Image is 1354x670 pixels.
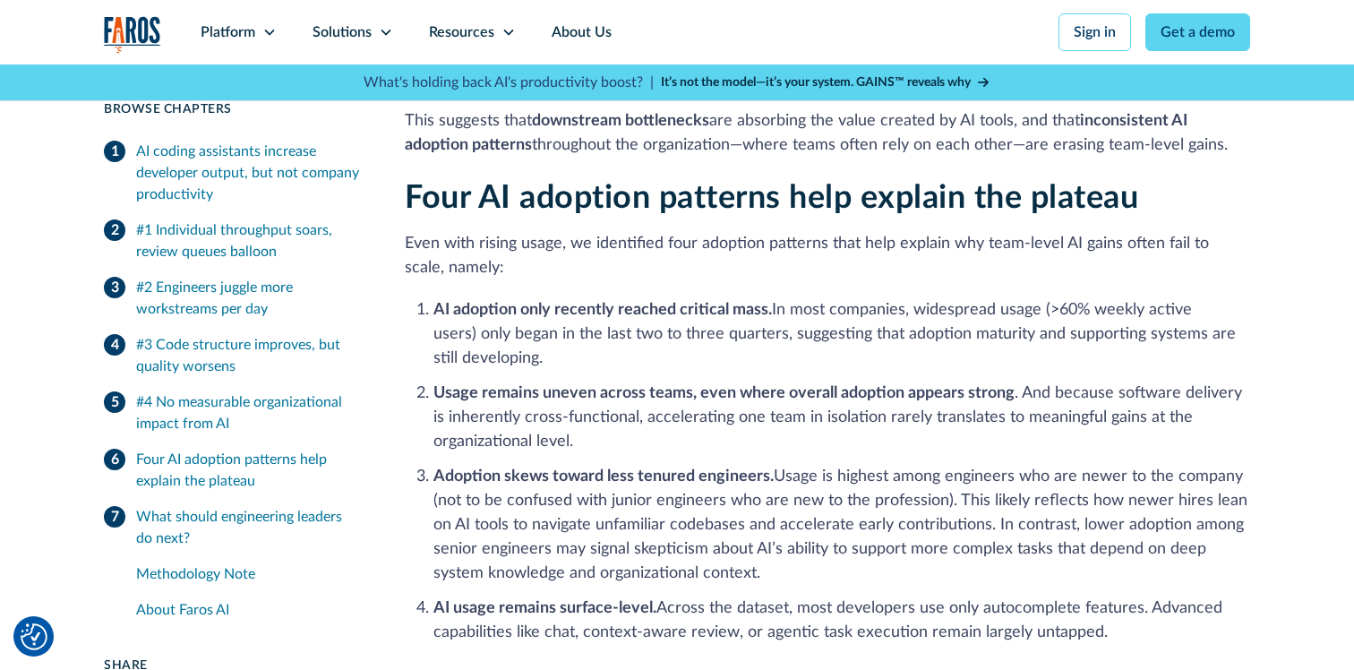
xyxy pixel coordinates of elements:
li: In most companies, widespread usage (>60% weekly active users) only began in the last two to thre... [433,298,1250,371]
div: About Faros AI [136,599,362,621]
a: home [104,16,161,53]
strong: Adoption skews toward less tenured engineers. [433,468,774,485]
div: AI coding assistants increase developer output, but not company productivity [136,141,362,205]
strong: AI adoption only recently reached critical mass. [433,302,772,318]
li: . And because software delivery is inherently cross-functional, accelerating one team in isolatio... [433,382,1250,454]
div: Platform [201,21,255,43]
p: This suggests that are absorbing the value created by AI tools, and that throughout the organizat... [405,109,1250,158]
div: Browse Chapters [104,100,362,119]
a: #3 Code structure improves, but quality worsens [104,327,362,384]
div: Solutions [313,21,372,43]
a: What should engineering leaders do next? [104,499,362,556]
div: What should engineering leaders do next? [136,506,362,549]
div: #4 No measurable organizational impact from AI [136,391,362,434]
button: Cookie Settings [21,623,47,650]
a: Get a demo [1145,13,1250,51]
p: What's holding back AI's productivity boost? | [364,72,654,93]
a: #2 Engineers juggle more workstreams per day [104,270,362,327]
a: #4 No measurable organizational impact from AI [104,384,362,442]
div: #2 Engineers juggle more workstreams per day [136,277,362,320]
h2: Four AI adoption patterns help explain the plateau [405,179,1250,218]
strong: AI usage remains surface-level. [433,600,656,616]
a: AI coding assistants increase developer output, but not company productivity [104,133,362,212]
p: Even with rising usage, we identified four adoption patterns that help explain why team-level AI ... [405,232,1250,280]
a: About Faros AI [136,592,362,628]
a: Methodology Note [136,556,362,592]
div: #3 Code structure improves, but quality worsens [136,334,362,377]
a: #1 Individual throughput soars, review queues balloon [104,212,362,270]
a: Sign in [1058,13,1131,51]
strong: Usage remains uneven across teams, even where overall adoption appears strong [433,385,1015,401]
li: Usage is highest among engineers who are newer to the company (not to be confused with junior eng... [433,465,1250,586]
li: Across the dataset, most developers use only autocomplete features. Advanced capabilities like ch... [433,597,1250,645]
div: Four AI adoption patterns help explain the plateau [136,449,362,492]
strong: downstream bottlenecks [532,113,709,129]
div: #1 Individual throughput soars, review queues balloon [136,219,362,262]
img: Logo of the analytics and reporting company Faros. [104,16,161,53]
a: It’s not the model—it’s your system. GAINS™ reveals why [661,73,990,92]
strong: It’s not the model—it’s your system. GAINS™ reveals why [661,76,971,89]
a: Four AI adoption patterns help explain the plateau [104,442,362,499]
div: Methodology Note [136,563,362,585]
img: Revisit consent button [21,623,47,650]
div: Resources [429,21,494,43]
